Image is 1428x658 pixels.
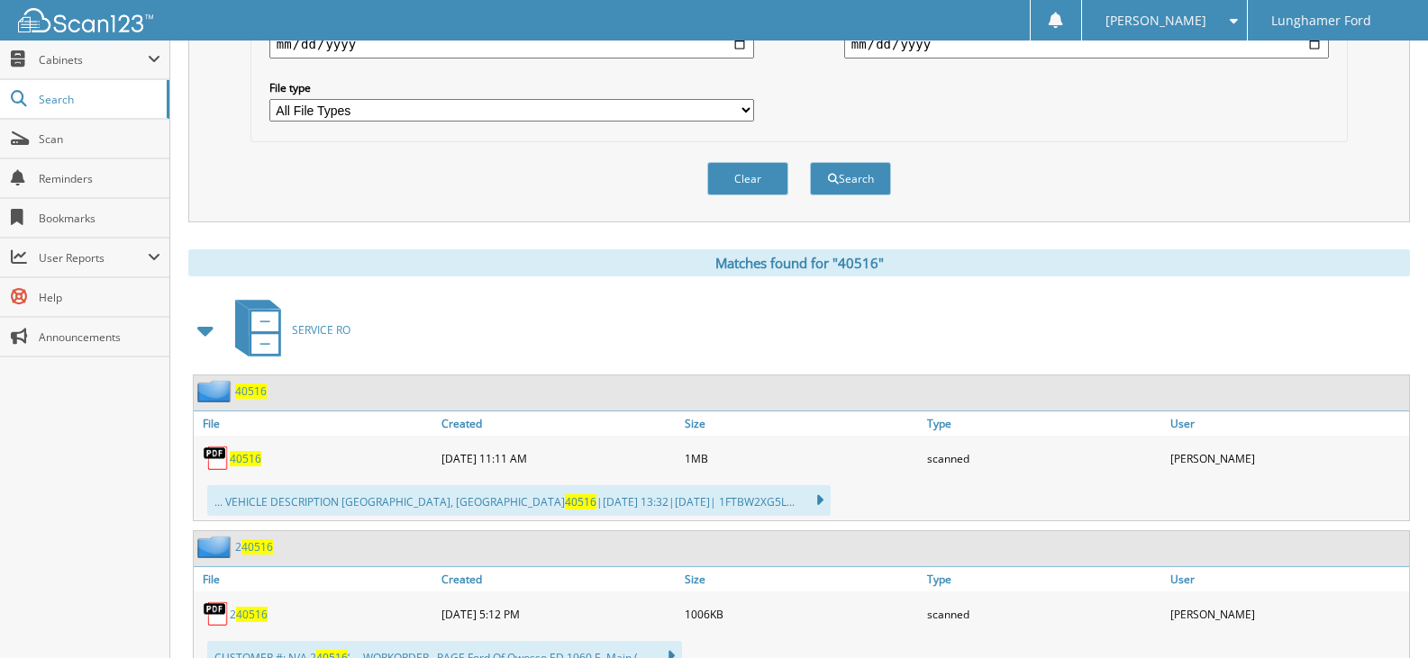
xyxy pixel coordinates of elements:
[236,607,268,622] span: 40516
[194,567,437,591] a: File
[437,411,680,436] a: Created
[923,440,1166,476] div: scanned
[39,52,148,68] span: Cabinets
[680,411,923,436] a: Size
[680,440,923,476] div: 1MB
[1166,411,1409,436] a: User
[197,536,235,558] img: folder2.png
[1166,596,1409,632] div: [PERSON_NAME]
[39,250,148,266] span: User Reports
[437,596,680,632] div: [DATE] 5:12 PM
[844,30,1329,59] input: end
[194,411,437,436] a: File
[923,411,1166,436] a: Type
[437,440,680,476] div: [DATE] 11:11 AM
[39,290,160,305] span: Help
[1338,572,1428,658] iframe: Chat Widget
[1166,567,1409,591] a: User
[235,539,273,554] a: 240516
[923,596,1166,632] div: scanned
[680,567,923,591] a: Size
[203,445,230,472] img: PDF.png
[810,162,891,195] button: Search
[680,596,923,632] div: 1006KB
[39,131,160,147] span: Scan
[230,607,268,622] a: 240516
[1271,15,1371,26] span: Lunghamer Ford
[1166,440,1409,476] div: [PERSON_NAME]
[188,249,1410,276] div: Matches found for "40516"
[197,380,235,402] img: folder2.png
[923,567,1166,591] a: Type
[39,92,158,107] span: Search
[235,383,267,399] a: 40516
[241,539,273,554] span: 40516
[39,329,160,345] span: Announcements
[203,600,230,627] img: PDF.png
[224,294,350,365] a: SERVICE RO
[230,451,261,466] a: 40516
[1105,15,1206,26] span: [PERSON_NAME]
[707,162,788,195] button: Clear
[269,30,754,59] input: start
[39,171,160,186] span: Reminders
[269,80,754,95] label: File type
[18,8,153,32] img: scan123-logo-white.svg
[565,494,596,509] span: 40516
[207,485,831,516] div: ... VEHICLE DESCRIPTION [GEOGRAPHIC_DATA], [GEOGRAPHIC_DATA] |[DATE] 13:32|[DATE]| 1FTBW2XG5L...
[292,322,350,338] span: SERVICE RO
[437,567,680,591] a: Created
[39,211,160,226] span: Bookmarks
